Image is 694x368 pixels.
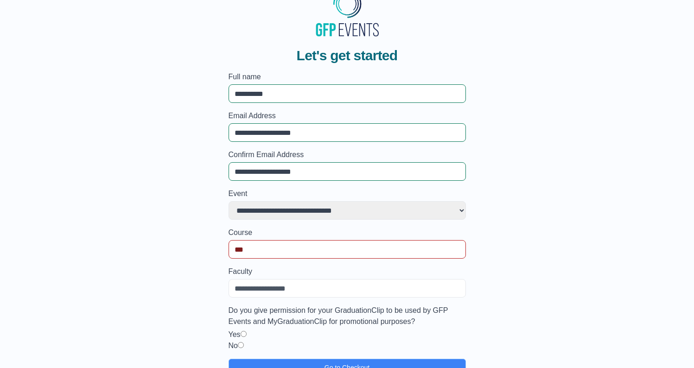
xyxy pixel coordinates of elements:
label: Full name [229,71,466,82]
span: Let's get started [297,47,398,64]
label: Confirm Email Address [229,149,466,160]
label: Faculty [229,266,466,277]
label: Event [229,188,466,199]
label: Do you give permission for your GraduationClip to be used by GFP Events and MyGraduationClip for ... [229,305,466,327]
label: Email Address [229,110,466,121]
label: Course [229,227,466,238]
label: No [229,342,238,349]
label: Yes [229,330,241,338]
